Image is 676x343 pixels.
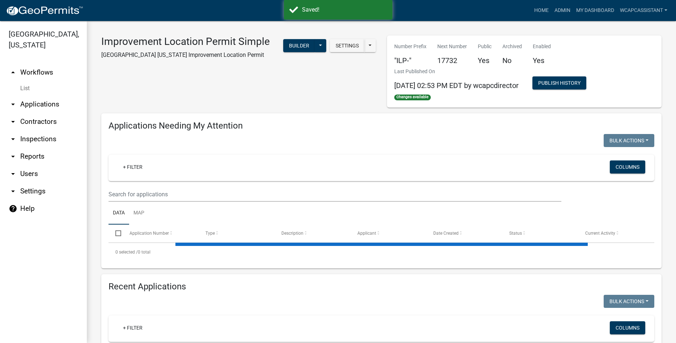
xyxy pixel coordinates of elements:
h5: No [502,56,522,65]
i: arrow_drop_down [9,187,17,196]
p: [GEOGRAPHIC_DATA] [US_STATE] Improvement Location Permit [101,51,270,59]
p: Enabled [533,43,551,50]
datatable-header-cell: Application Number [122,225,198,242]
a: wcapcassistant [617,4,670,17]
button: Builder [283,39,315,52]
i: arrow_drop_down [9,135,17,143]
span: Current Activity [585,231,615,236]
div: 0 total [109,243,654,261]
a: Admin [552,4,573,17]
h3: Improvement Location Permit Simple [101,35,270,48]
a: Map [129,202,149,225]
datatable-header-cell: Applicant [350,225,426,242]
p: Last Published On [394,68,519,75]
p: Public [478,43,492,50]
h5: Yes [533,56,551,65]
i: arrow_drop_up [9,68,17,77]
span: Status [509,231,522,236]
span: Application Number [129,231,169,236]
span: Changes available [394,95,431,100]
h4: Applications Needing My Attention [109,121,654,131]
a: + Filter [117,321,148,334]
wm-modal-confirm: Workflow Publish History [532,81,586,87]
h4: Recent Applications [109,281,654,292]
p: Number Prefix [394,43,426,50]
span: Description [281,231,303,236]
datatable-header-cell: Select [109,225,122,242]
button: Settings [330,39,365,52]
div: Saved! [302,5,387,14]
datatable-header-cell: Description [275,225,350,242]
datatable-header-cell: Type [198,225,274,242]
i: arrow_drop_down [9,170,17,178]
p: Next Number [437,43,467,50]
button: Columns [610,321,645,334]
datatable-header-cell: Status [502,225,578,242]
p: Archived [502,43,522,50]
h5: 17732 [437,56,467,65]
a: My Dashboard [573,4,617,17]
i: arrow_drop_down [9,152,17,161]
span: Applicant [357,231,376,236]
span: 0 selected / [115,250,138,255]
button: Bulk Actions [604,134,654,147]
h5: "ILP-" [394,56,426,65]
i: help [9,204,17,213]
button: Columns [610,160,645,173]
input: Search for applications [109,187,561,202]
datatable-header-cell: Date Created [426,225,502,242]
a: Data [109,202,129,225]
a: + Filter [117,160,148,173]
button: Bulk Actions [604,295,654,308]
a: Home [531,4,552,17]
button: Publish History [532,76,586,89]
span: [DATE] 02:53 PM EDT by wcapcdirector [394,81,519,90]
datatable-header-cell: Current Activity [578,225,654,242]
i: arrow_drop_down [9,100,17,109]
i: arrow_drop_down [9,117,17,126]
span: Type [205,231,215,236]
span: Date Created [433,231,459,236]
h5: Yes [478,56,492,65]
